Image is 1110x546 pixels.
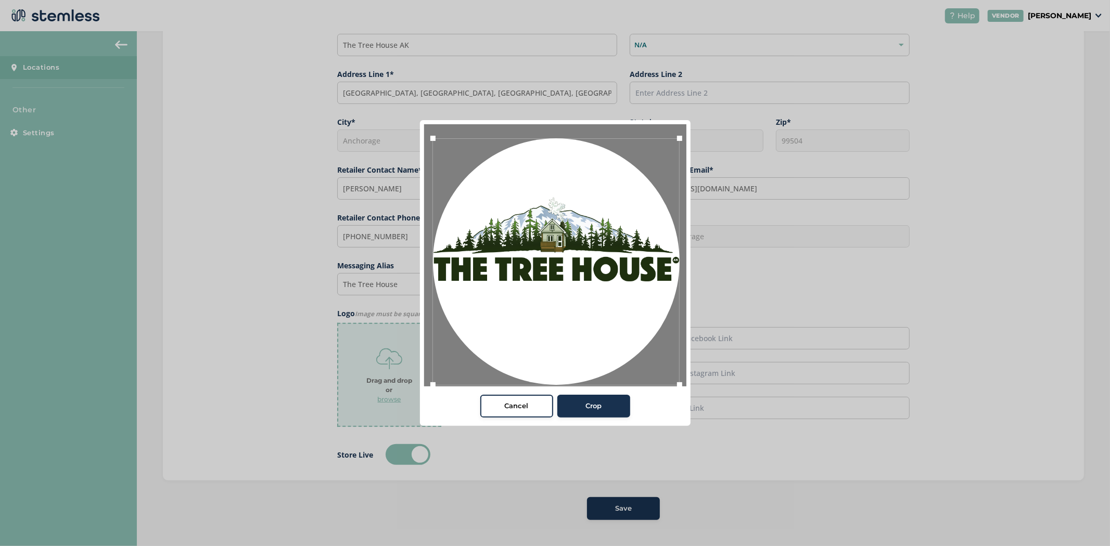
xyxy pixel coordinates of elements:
[557,395,630,418] button: Crop
[585,401,602,411] span: Crop
[1058,496,1110,546] iframe: Chat Widget
[505,401,529,411] span: Cancel
[480,395,553,418] button: Cancel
